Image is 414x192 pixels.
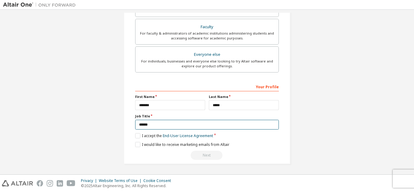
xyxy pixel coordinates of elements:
[135,151,279,160] div: Select your account type to continue
[139,50,275,59] div: Everyone else
[135,114,279,119] label: Job Title
[135,82,279,91] div: Your Profile
[139,23,275,31] div: Faculty
[135,142,229,147] label: I would like to receive marketing emails from Altair
[47,180,53,187] img: instagram.svg
[57,180,63,187] img: linkedin.svg
[139,31,275,41] div: For faculty & administrators of academic institutions administering students and accessing softwa...
[2,180,33,187] img: altair_logo.svg
[81,183,175,188] p: © 2025 Altair Engineering, Inc. All Rights Reserved.
[209,94,279,99] label: Last Name
[135,94,205,99] label: First Name
[163,133,213,138] a: End-User License Agreement
[139,59,275,69] div: For individuals, businesses and everyone else looking to try Altair software and explore our prod...
[67,180,75,187] img: youtube.svg
[99,178,143,183] div: Website Terms of Use
[143,178,175,183] div: Cookie Consent
[3,2,79,8] img: Altair One
[81,178,99,183] div: Privacy
[135,133,213,138] label: I accept the
[37,180,43,187] img: facebook.svg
